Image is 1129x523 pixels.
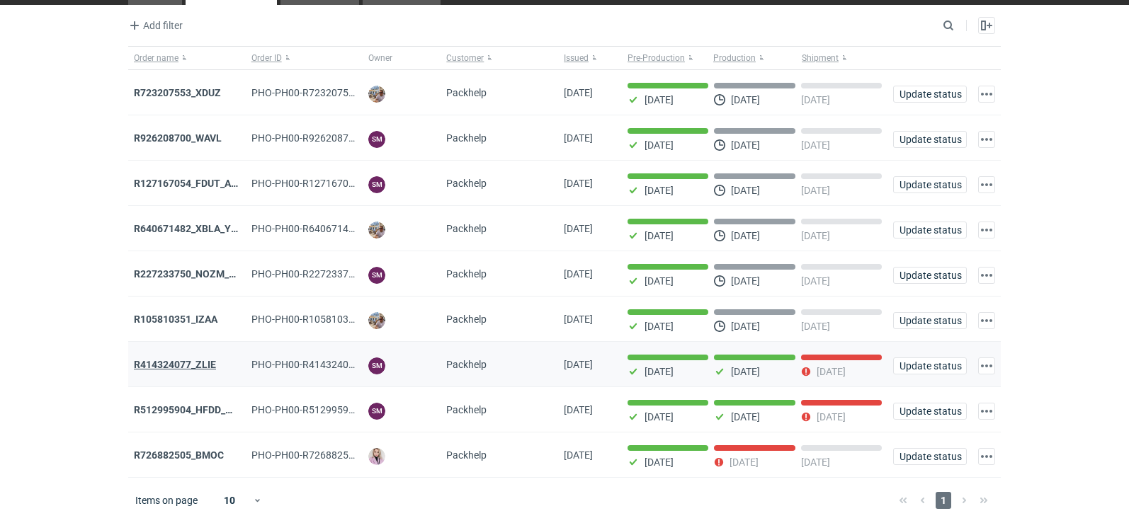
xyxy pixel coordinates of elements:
[893,222,967,238] button: Update status
[251,178,416,189] span: PHO-PH00-R127167054_FDUT_ACTL
[801,94,830,105] p: [DATE]
[978,131,995,148] button: Actions
[134,178,249,189] a: R127167054_FDUT_ACTL
[978,86,995,103] button: Actions
[564,404,593,415] span: 25/08/2025
[558,47,622,69] button: Issued
[446,52,484,64] span: Customer
[134,268,241,280] a: R227233750_NOZM_V1
[134,52,178,64] span: Order name
[128,47,246,69] button: Order name
[368,222,385,238] img: Michał Palasek
[801,230,830,241] p: [DATE]
[134,359,216,370] a: R414324077_ZLIE
[251,52,282,64] span: Order ID
[893,176,967,193] button: Update status
[801,321,830,332] p: [DATE]
[730,456,759,468] p: [DATE]
[900,225,960,235] span: Update status
[645,321,674,332] p: [DATE]
[134,223,340,234] a: R640671482_XBLA_YSXL_LGDV_BUVN_WVLV
[731,411,760,423] p: [DATE]
[940,17,985,34] input: Search
[446,268,487,280] span: Packhelp
[134,132,222,144] a: R926208700_WAVL
[978,312,995,329] button: Actions
[251,314,385,325] span: PHO-PH00-R105810351_IZAA
[368,448,385,465] img: Klaudia Wiśniewska
[134,449,224,461] a: R726882505_BMOC
[900,406,960,416] span: Update status
[731,366,760,377] p: [DATE]
[564,449,593,461] span: 25/08/2025
[251,359,384,370] span: PHO-PH00-R414324077_ZLIE
[564,314,593,325] span: 02/09/2025
[368,267,385,284] figcaption: SM
[802,52,839,64] span: Shipment
[251,404,423,415] span: PHO-PH00-R512995904_HFDD_MOOR
[731,321,760,332] p: [DATE]
[446,223,487,234] span: Packhelp
[731,139,760,151] p: [DATE]
[645,411,674,423] p: [DATE]
[731,94,760,105] p: [DATE]
[645,230,674,241] p: [DATE]
[622,47,710,69] button: Pre-Production
[441,47,558,69] button: Customer
[900,89,960,99] span: Update status
[893,131,967,148] button: Update status
[900,361,960,371] span: Update status
[978,267,995,284] button: Actions
[125,17,183,34] button: Add filter
[134,87,221,98] a: R723207553_XDUZ
[900,134,960,144] span: Update status
[368,52,392,64] span: Owner
[645,139,674,151] p: [DATE]
[893,312,967,329] button: Update status
[368,357,385,374] figcaption: SM
[978,222,995,238] button: Actions
[564,268,593,280] span: 04/09/2025
[978,448,995,465] button: Actions
[936,492,951,509] span: 1
[710,47,799,69] button: Production
[246,47,363,69] button: Order ID
[799,47,887,69] button: Shipment
[978,357,995,374] button: Actions
[446,87,487,98] span: Packhelp
[564,223,593,234] span: 08/09/2025
[134,404,254,415] a: R512995904_HFDD_MOOR
[251,87,389,98] span: PHO-PH00-R723207553_XDUZ
[446,359,487,370] span: Packhelp
[801,139,830,151] p: [DATE]
[368,86,385,103] img: Michał Palasek
[801,275,830,287] p: [DATE]
[207,490,253,510] div: 10
[251,132,390,144] span: PHO-PH00-R926208700_WAVL
[801,456,830,468] p: [DATE]
[564,87,593,98] span: 16/09/2025
[368,312,385,329] img: Michał Palasek
[368,131,385,148] figcaption: SM
[731,230,760,241] p: [DATE]
[564,132,593,144] span: 11/09/2025
[134,314,217,325] a: R105810351_IZAA
[645,456,674,468] p: [DATE]
[801,185,830,196] p: [DATE]
[900,270,960,280] span: Update status
[731,275,760,287] p: [DATE]
[135,493,198,507] span: Items on page
[645,94,674,105] p: [DATE]
[817,411,846,423] p: [DATE]
[900,452,960,461] span: Update status
[893,357,967,374] button: Update status
[731,185,760,196] p: [DATE]
[446,404,487,415] span: Packhelp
